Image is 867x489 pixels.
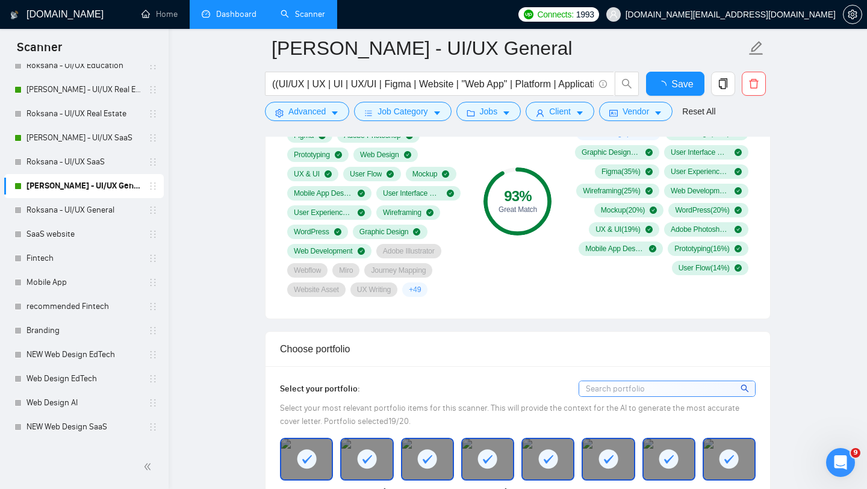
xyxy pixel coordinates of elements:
[735,149,742,156] span: check-circle
[26,415,141,439] a: NEW Web Design SaaS
[671,225,730,234] span: Adobe Photoshop ( 19 %)
[26,126,141,150] a: [PERSON_NAME] - UI/UX SaaS
[148,61,158,70] span: holder
[741,382,751,395] span: search
[294,227,329,237] span: WordPress
[294,266,321,275] span: Webflow
[483,206,552,213] div: Great Match
[599,102,673,121] button: idcardVendorcaret-down
[26,174,141,198] a: [PERSON_NAME] - UI/UX General
[409,285,421,294] span: + 49
[480,105,498,118] span: Jobs
[26,102,141,126] a: Roksana - UI/UX Real Estate
[358,209,365,216] span: check-circle
[526,102,594,121] button: userClientcaret-down
[576,108,584,117] span: caret-down
[26,54,141,78] a: Roksana - UI/UX Education
[583,186,641,196] span: Wireframing ( 25 %)
[615,72,639,96] button: search
[711,72,735,96] button: copy
[601,167,641,176] span: Figma ( 35 %)
[609,108,618,117] span: idcard
[426,209,433,216] span: check-circle
[294,150,330,160] span: Prototyping
[339,266,353,275] span: Miro
[383,208,421,217] span: Wireframing
[148,278,158,287] span: holder
[674,244,729,254] span: Prototyping ( 16 %)
[682,105,715,118] a: Reset All
[335,151,342,158] span: check-circle
[712,78,735,89] span: copy
[671,76,693,92] span: Save
[280,332,756,366] div: Choose portfolio
[280,384,360,394] span: Select your portfolio:
[671,148,730,157] span: User Interface Design ( 37 %)
[272,33,746,63] input: Scanner name...
[671,167,730,176] span: User Experience Design ( 27 %)
[294,246,353,256] span: Web Development
[148,374,158,384] span: holder
[735,207,742,214] span: check-circle
[148,422,158,432] span: holder
[735,245,742,252] span: check-circle
[576,8,594,21] span: 1993
[265,102,349,121] button: settingAdvancedcaret-down
[148,229,158,239] span: holder
[826,448,855,477] iframe: Intercom live chat
[26,439,141,463] a: Web Design SaaS
[288,105,326,118] span: Advanced
[654,108,662,117] span: caret-down
[579,381,755,396] input: Search portfolio
[615,78,638,89] span: search
[742,72,766,96] button: delete
[10,5,19,25] img: logo
[404,151,411,158] span: check-circle
[357,285,391,294] span: UX Writing
[536,108,544,117] span: user
[350,169,382,179] span: User Flow
[645,149,653,156] span: check-circle
[843,5,862,24] button: setting
[358,190,365,197] span: check-circle
[148,109,158,119] span: holder
[585,244,644,254] span: Mobile App Design ( 17 %)
[354,102,451,121] button: barsJob Categorycaret-down
[442,170,449,178] span: check-circle
[334,228,341,235] span: check-circle
[456,102,521,121] button: folderJobscaret-down
[148,302,158,311] span: holder
[26,391,141,415] a: Web Design AI
[294,188,353,198] span: Mobile App Design
[582,148,641,157] span: Graphic Design ( 43 %)
[148,254,158,263] span: holder
[735,168,742,175] span: check-circle
[280,403,739,426] span: Select your most relevant portfolio items for this scanner. This will provide the context for the...
[26,270,141,294] a: Mobile App
[202,9,256,19] a: dashboardDashboard
[148,133,158,143] span: holder
[467,108,475,117] span: folder
[649,245,656,252] span: check-circle
[675,205,729,215] span: WordPress ( 20 %)
[26,222,141,246] a: SaaS website
[650,207,657,214] span: check-circle
[148,350,158,360] span: holder
[671,186,730,196] span: Web Development ( 22 %)
[433,108,441,117] span: caret-down
[549,105,571,118] span: Client
[623,105,649,118] span: Vendor
[358,248,365,255] span: check-circle
[26,343,141,367] a: NEW Web Design EdTech
[413,228,420,235] span: check-circle
[148,85,158,95] span: holder
[645,226,653,233] span: check-circle
[141,9,178,19] a: homeHome
[645,168,653,175] span: check-circle
[275,108,284,117] span: setting
[609,10,618,19] span: user
[383,188,442,198] span: User Interface Design
[294,208,353,217] span: User Experience Design
[502,108,511,117] span: caret-down
[325,170,332,178] span: check-circle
